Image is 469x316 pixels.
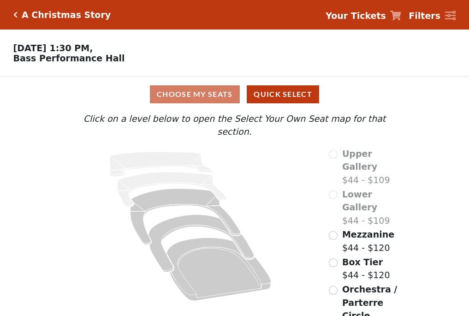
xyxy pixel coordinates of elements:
[110,152,213,177] path: Upper Gallery - Seats Available: 0
[409,11,440,21] strong: Filters
[22,10,111,20] h5: A Christmas Story
[342,149,377,172] span: Upper Gallery
[342,257,383,267] span: Box Tier
[167,238,272,301] path: Orchestra / Parterre Circle - Seats Available: 121
[342,147,404,187] label: $44 - $109
[118,172,227,207] path: Lower Gallery - Seats Available: 0
[65,112,404,138] p: Click on a level below to open the Select Your Own Seat map for that section.
[247,85,319,103] button: Quick Select
[342,189,377,213] span: Lower Gallery
[409,9,456,23] a: Filters
[342,228,394,254] label: $44 - $120
[342,188,404,227] label: $44 - $109
[326,9,401,23] a: Your Tickets
[342,256,390,282] label: $44 - $120
[326,11,386,21] strong: Your Tickets
[342,229,394,239] span: Mezzanine
[13,12,18,18] a: Click here to go back to filters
